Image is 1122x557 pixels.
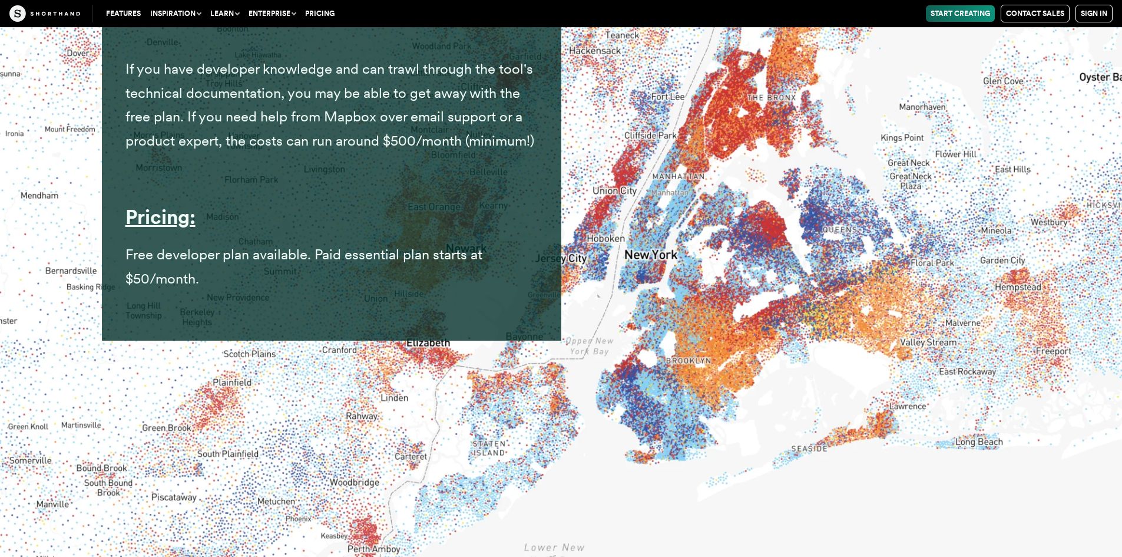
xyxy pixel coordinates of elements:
a: Pricing [300,5,339,22]
img: The Craft [9,5,80,22]
button: Inspiration [145,5,206,22]
button: Learn [206,5,244,22]
span: If you have developer knowledge and can trawl through the tool's technical documentation, you may... [125,60,534,149]
button: Enterprise [244,5,300,22]
a: Features [101,5,145,22]
span: Free developer plan available. Paid essential plan starts at $50/month. [125,246,482,287]
a: Pricing: [125,205,196,229]
a: Contact Sales [1001,5,1070,22]
a: Sign in [1075,5,1113,22]
a: Start Creating [926,5,995,22]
